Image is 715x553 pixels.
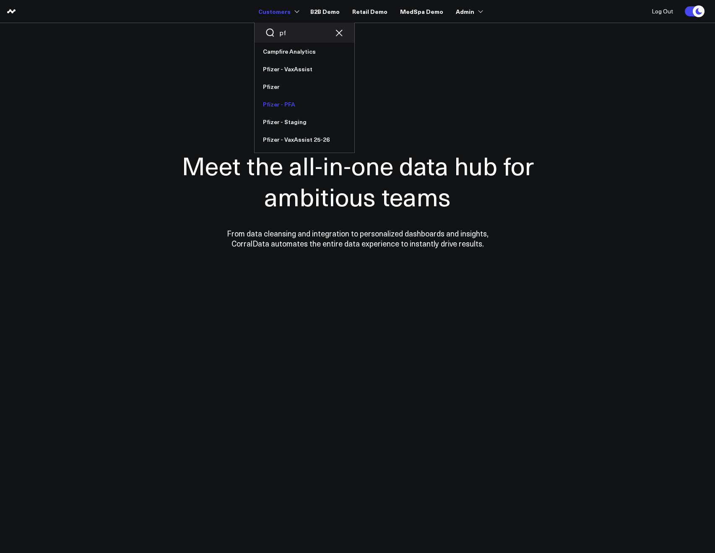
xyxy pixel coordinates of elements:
a: Retail Demo [352,4,387,19]
a: Pfizer - VaxAssist 25-26 [255,131,354,148]
button: Search companies button [265,28,275,38]
a: Admin [456,4,481,19]
a: Pfizer - PFA [255,96,354,113]
a: B2B Demo [310,4,340,19]
a: Campfire Analytics [255,43,354,60]
button: Clear search [334,28,344,38]
a: Pfizer [255,78,354,96]
a: Pfizer - Staging [255,113,354,131]
a: Customers [258,4,298,19]
input: Search companies input [279,28,330,37]
a: MedSpa Demo [400,4,443,19]
h1: Meet the all-in-one data hub for ambitious teams [152,150,563,212]
p: From data cleansing and integration to personalized dashboards and insights, CorralData automates... [209,228,507,249]
a: Pfizer - VaxAssist [255,60,354,78]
